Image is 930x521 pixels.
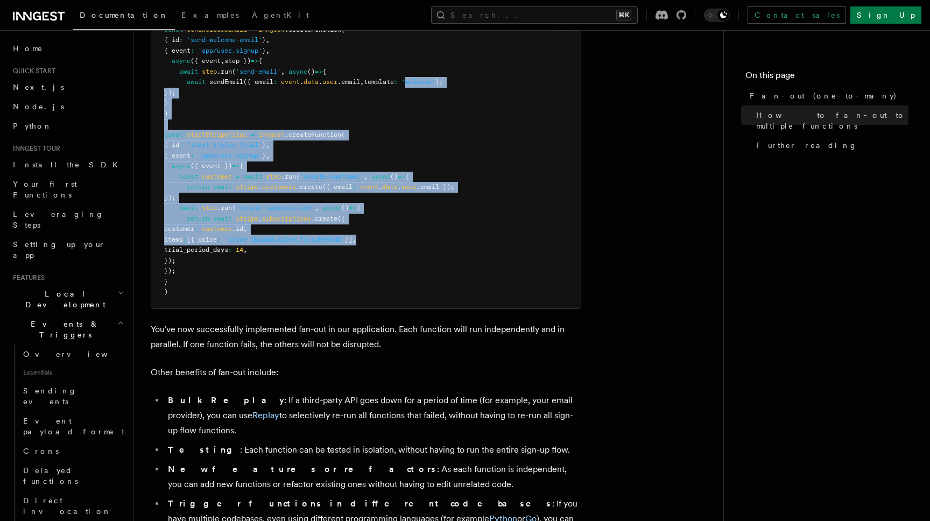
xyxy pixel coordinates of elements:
[752,105,908,136] a: How to fan-out to multiple functions
[296,183,322,191] span: .create
[258,131,285,138] span: inngest
[236,68,281,75] span: 'send-email'
[202,225,232,233] span: customer
[164,47,191,54] span: { event
[360,183,379,191] span: event
[194,225,198,233] span: :
[398,173,405,180] span: =>
[239,162,243,170] span: {
[300,78,304,86] span: .
[341,26,345,33] span: (
[187,215,209,222] span: return
[164,110,168,117] span: )
[179,204,198,212] span: await
[322,78,337,86] span: user
[252,410,279,420] a: Replay
[179,36,183,44] span: :
[164,152,191,159] span: { event
[73,3,175,30] a: Documentation
[266,152,270,159] span: ,
[243,173,262,180] span: await
[191,162,232,170] span: ({ event })
[164,99,168,107] span: }
[168,445,240,455] strong: Testing
[19,364,126,381] span: Essentials
[243,246,247,254] span: ,
[9,67,55,75] span: Quick start
[398,183,401,191] span: .
[164,141,179,149] span: { id
[9,97,126,116] a: Node.js
[23,447,59,455] span: Crons
[172,57,191,65] span: async
[191,47,194,54] span: :
[251,57,258,65] span: =>
[164,278,168,285] span: }
[745,86,908,105] a: Fan-out (one-to-many)
[164,257,175,264] span: });
[232,162,239,170] span: =>
[217,236,221,243] span: :
[262,141,266,149] span: }
[23,350,134,358] span: Overview
[353,236,356,243] span: ,
[151,322,581,352] p: You've now successfully implemented fan-out in our application. Each function will run independen...
[179,141,183,149] span: :
[258,215,262,222] span: .
[394,78,398,86] span: :
[337,78,360,86] span: .email
[435,78,443,86] span: );
[266,36,270,44] span: ,
[752,136,908,155] a: Further reading
[9,235,126,265] a: Setting up your app
[202,204,217,212] span: step
[273,78,277,86] span: :
[9,314,126,344] button: Events & Triggers
[341,204,349,212] span: ()
[319,78,322,86] span: .
[251,26,255,33] span: =
[13,122,52,130] span: Python
[266,173,281,180] span: step
[13,83,64,91] span: Next.js
[9,174,126,205] a: Your first Functions
[187,78,206,86] span: await
[750,90,897,101] span: Fan-out (one-to-many)
[13,43,43,54] span: Home
[23,496,111,516] span: Direct invocation
[187,26,247,33] span: sendWelcomeEmail
[360,78,364,86] span: ,
[371,173,390,180] span: async
[221,57,224,65] span: ,
[262,47,266,54] span: }
[304,78,319,86] span: data
[19,344,126,364] a: Overview
[266,47,270,54] span: ,
[13,210,104,229] span: Leveraging Steps
[232,204,236,212] span: (
[405,173,409,180] span: {
[9,116,126,136] a: Python
[187,183,209,191] span: return
[191,57,221,65] span: ({ event
[217,68,232,75] span: .run
[236,246,243,254] span: 14
[258,57,262,65] span: {
[243,225,247,233] span: ,
[165,393,581,438] li: : If a third-party API goes down for a period of time (for example, your email provider), you can...
[23,417,124,436] span: Event payload format
[165,442,581,457] li: : Each function can be tested in isolation, without having to run the entire sign-up flow.
[236,173,239,180] span: =
[213,215,232,222] span: await
[288,68,307,75] span: async
[19,381,126,411] a: Sending events
[23,386,77,406] span: Sending events
[401,183,417,191] span: user
[168,498,552,509] strong: Trigger functions in different codebases
[164,246,228,254] span: trial_period_days
[850,6,921,24] a: Sign Up
[243,78,273,86] span: ({ email
[262,183,296,191] span: customers
[322,183,353,191] span: ({ email
[224,57,251,65] span: step })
